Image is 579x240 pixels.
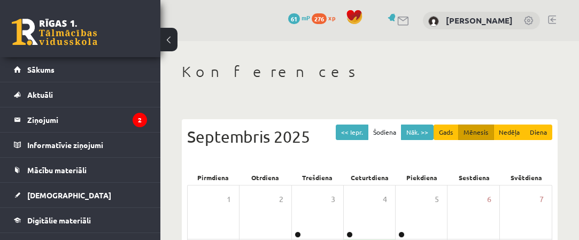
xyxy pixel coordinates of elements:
a: 276 xp [312,13,341,22]
span: xp [328,13,335,22]
a: 61 mP [288,13,310,22]
div: Svētdiena [500,170,552,185]
span: Aktuāli [27,90,53,99]
legend: Informatīvie ziņojumi [27,133,147,157]
a: [PERSON_NAME] [446,15,513,26]
a: Rīgas 1. Tālmācības vidusskola [12,19,97,45]
a: Aktuāli [14,82,147,107]
a: [DEMOGRAPHIC_DATA] [14,183,147,207]
div: Otrdiena [240,170,292,185]
div: Trešdiena [291,170,344,185]
img: Olga Sereda [428,16,439,27]
span: Sākums [27,65,55,74]
div: Piekdiena [396,170,448,185]
span: [DEMOGRAPHIC_DATA] [27,190,111,200]
button: Nedēļa [493,125,525,140]
div: Septembris 2025 [187,125,552,149]
span: 4 [383,193,387,205]
div: Sestdiena [448,170,500,185]
a: Sākums [14,57,147,82]
div: Pirmdiena [187,170,240,185]
span: 5 [435,193,439,205]
span: 3 [331,193,335,205]
button: Mēnesis [458,125,494,140]
span: 6 [487,193,491,205]
span: 2 [279,193,283,205]
span: Mācību materiāli [27,165,87,175]
a: Digitālie materiāli [14,208,147,233]
a: Informatīvie ziņojumi [14,133,147,157]
button: Gads [434,125,459,140]
span: 7 [539,193,544,205]
a: Mācību materiāli [14,158,147,182]
span: mP [302,13,310,22]
button: Šodiena [368,125,402,140]
span: 276 [312,13,327,24]
h1: Konferences [182,63,558,81]
span: 1 [227,193,231,205]
span: Digitālie materiāli [27,215,91,225]
legend: Ziņojumi [27,107,147,132]
a: Ziņojumi2 [14,107,147,132]
span: 61 [288,13,300,24]
i: 2 [133,113,147,127]
button: Nāk. >> [401,125,434,140]
button: << Iepr. [336,125,368,140]
div: Ceturtdiena [344,170,396,185]
button: Diena [524,125,552,140]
